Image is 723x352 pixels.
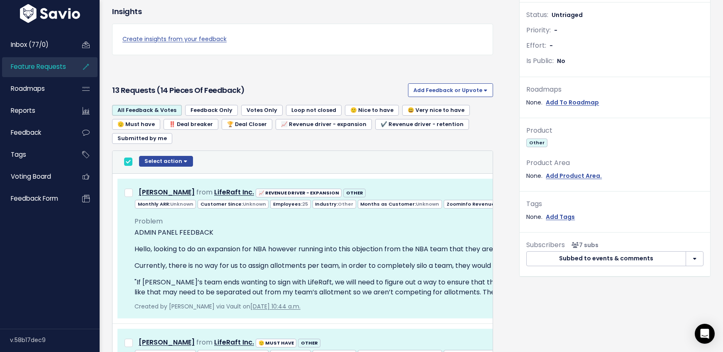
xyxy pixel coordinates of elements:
[270,200,310,209] span: Employees:
[134,216,163,226] span: Problem
[2,79,69,98] a: Roadmaps
[259,189,339,196] strong: 📈 REVENUE DRIVER - EXPANSION
[122,34,483,44] a: Create insights from your feedback
[568,241,598,249] span: <p><strong>Subscribers</strong><br><br> - Santi Brace<br> - Jenny McCann<br> - Jenn Turnbull<br> ...
[345,105,399,116] a: 🙂 Nice to have
[526,240,565,250] span: Subscribers
[402,105,470,116] a: 😃 Very nice to have
[11,106,35,115] span: Reports
[18,4,82,23] img: logo-white.9d6f32f41409.svg
[695,324,715,344] div: Open Intercom Messenger
[214,187,254,197] a: LifeRaft Inc.
[135,200,196,209] span: Monthly ARR:
[2,101,69,120] a: Reports
[112,85,405,96] h3: 13 Requests (14 pieces of Feedback)
[302,201,308,207] span: 25
[416,201,439,207] span: Unknown
[112,119,160,130] a: 🫡 Must have
[358,200,442,209] span: Months as Customer:
[250,302,300,311] a: [DATE] 10:44 a.m.
[243,201,266,207] span: Unknown
[139,187,195,197] a: [PERSON_NAME]
[185,105,238,116] a: Feedback Only
[11,84,45,93] span: Roadmaps
[2,145,69,164] a: Tags
[557,57,565,65] span: No
[222,119,272,130] a: 🏆 Deal Closer
[11,62,66,71] span: Feature Requests
[526,251,686,266] button: Subbed to events & comments
[2,123,69,142] a: Feedback
[286,105,342,116] a: Loop not closed
[276,119,372,130] a: 📈 Revenue driver - expansion
[301,340,318,346] strong: OTHER
[11,40,49,49] span: Inbox (77/0)
[526,84,703,96] div: Roadmaps
[554,26,557,34] span: -
[526,10,548,19] span: Status:
[313,200,356,209] span: Industry:
[526,125,703,137] div: Product
[408,83,493,97] button: Add Feedback or Upvote
[526,41,546,50] span: Effort:
[550,41,553,50] span: -
[526,171,703,181] div: None.
[198,200,269,209] span: Customer Since:
[552,11,583,19] span: Untriaged
[526,157,703,169] div: Product Area
[11,150,26,159] span: Tags
[196,337,213,347] span: from
[546,97,599,108] a: Add To Roadmap
[10,329,100,351] div: v.58b17dec9
[11,172,51,181] span: Voting Board
[164,119,218,130] a: ‼️ Deal breaker
[139,337,195,347] a: [PERSON_NAME]
[196,187,213,197] span: from
[241,105,283,116] a: Votes Only
[112,133,172,144] a: Submitted by me
[170,201,193,207] span: Unknown
[526,97,703,108] div: None.
[11,128,41,137] span: Feedback
[546,171,602,181] a: Add Product Area.
[526,138,547,147] span: Other
[2,167,69,186] a: Voting Board
[2,189,69,208] a: Feedback form
[134,302,300,311] span: Created by [PERSON_NAME] via Vault on
[214,337,254,347] a: LifeRaft Inc.
[526,25,551,35] span: Priority:
[2,57,69,76] a: Feature Requests
[526,56,554,66] span: Is Public:
[526,198,703,210] div: Tags
[338,201,353,207] span: Other
[112,6,142,17] h3: Insights
[346,189,363,196] strong: OTHER
[112,105,182,116] a: All Feedback & Votes
[375,119,469,130] a: ✔️ Revenue driver - retention
[526,212,703,222] div: None.
[259,340,294,346] strong: 🫡 MUST HAVE
[139,156,193,167] button: Select action
[11,194,58,203] span: Feedback form
[444,200,522,209] span: ZoomInfo Revenue:
[2,35,69,54] a: Inbox (77/0)
[546,212,575,222] a: Add Tags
